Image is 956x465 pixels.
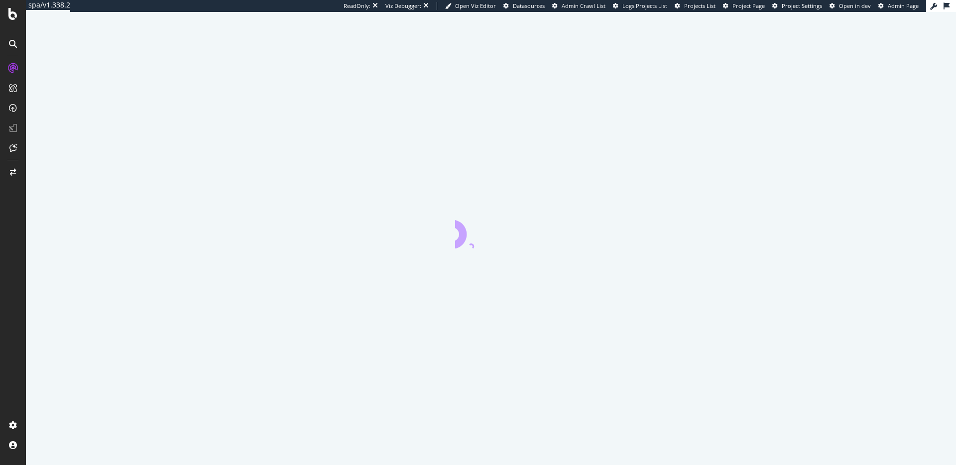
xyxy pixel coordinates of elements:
[445,2,496,10] a: Open Viz Editor
[888,2,919,9] span: Admin Page
[552,2,605,10] a: Admin Crawl List
[723,2,765,10] a: Project Page
[385,2,421,10] div: Viz Debugger:
[562,2,605,9] span: Admin Crawl List
[344,2,370,10] div: ReadOnly:
[622,2,667,9] span: Logs Projects List
[675,2,716,10] a: Projects List
[613,2,667,10] a: Logs Projects List
[839,2,871,9] span: Open in dev
[684,2,716,9] span: Projects List
[455,213,527,248] div: animation
[878,2,919,10] a: Admin Page
[830,2,871,10] a: Open in dev
[503,2,545,10] a: Datasources
[732,2,765,9] span: Project Page
[455,2,496,9] span: Open Viz Editor
[772,2,822,10] a: Project Settings
[513,2,545,9] span: Datasources
[782,2,822,9] span: Project Settings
